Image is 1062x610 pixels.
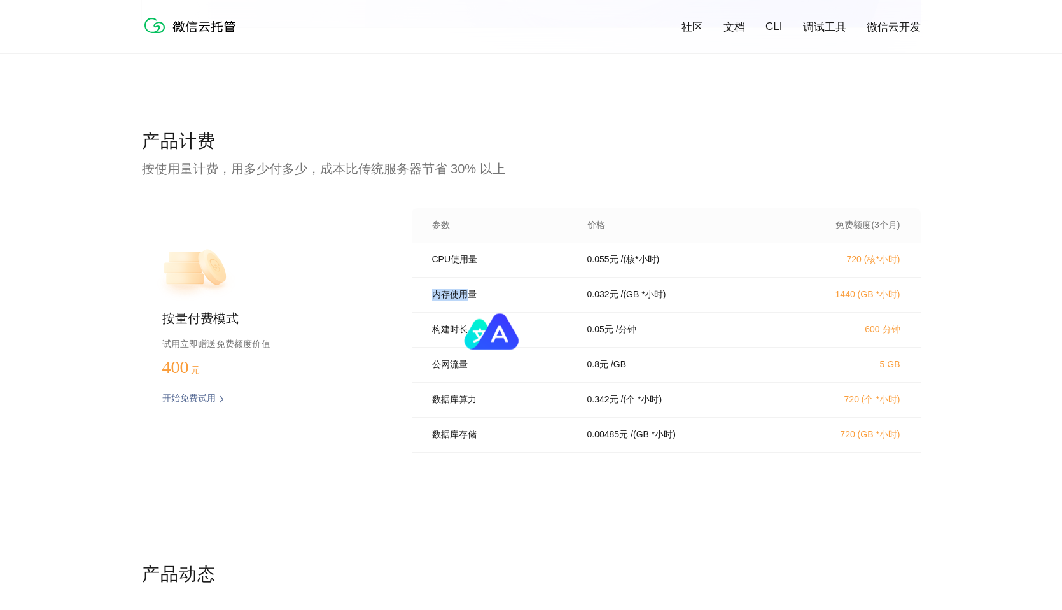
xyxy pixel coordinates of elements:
[162,393,216,406] p: 开始免费试用
[162,336,371,352] p: 试用立即赠送免费额度价值
[587,324,613,336] p: 0.05 元
[162,357,226,378] p: 400
[587,289,618,301] p: 0.032 元
[788,220,900,231] p: 免费额度(3个月)
[432,394,569,406] p: 数据库算力
[616,324,636,336] p: / 分钟
[432,220,569,231] p: 参数
[432,324,569,336] p: 构建时长
[788,254,900,266] p: 720 (核*小时)
[587,254,618,266] p: 0.055 元
[432,254,569,266] p: CPU使用量
[621,394,662,406] p: / (个 *小时)
[803,20,846,34] a: 调试工具
[788,394,900,406] p: 720 (个 *小时)
[723,20,745,34] a: 文档
[867,20,921,34] a: 微信云开发
[191,365,200,375] span: 元
[681,20,703,34] a: 社区
[788,324,900,336] p: 600 分钟
[432,359,569,371] p: 公网流量
[765,20,782,33] a: CLI
[142,13,244,38] img: 微信云托管
[162,310,371,328] p: 按量付费模式
[611,359,626,371] p: / GB
[587,429,629,441] p: 0.00485 元
[788,429,900,441] p: 720 (GB *小时)
[587,220,605,231] p: 价格
[621,289,666,301] p: / (GB *小时)
[432,429,569,441] p: 数据库存储
[432,289,569,301] p: 内存使用量
[587,394,618,406] p: 0.342 元
[788,359,900,369] p: 5 GB
[788,289,900,301] p: 1440 (GB *小时)
[587,359,608,371] p: 0.8 元
[142,160,921,178] p: 按使用量计费，用多少付多少，成本比传统服务器节省 30% 以上
[142,129,921,155] p: 产品计费
[621,254,660,266] p: / (核*小时)
[142,29,244,40] a: 微信云托管
[631,429,676,441] p: / (GB *小时)
[142,562,921,588] p: 产品动态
